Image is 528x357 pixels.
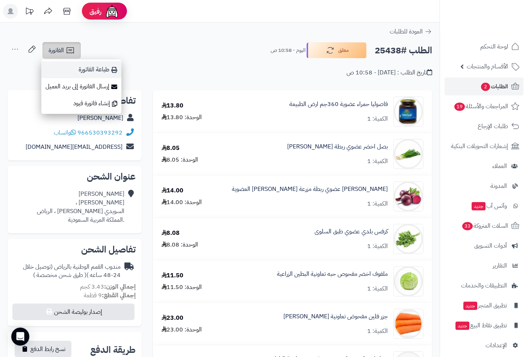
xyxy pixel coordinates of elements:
[451,141,508,151] span: إشعارات التحويلات البنكية
[80,282,136,291] small: 3.43 كجم
[472,202,486,210] span: جديد
[271,47,306,54] small: اليوم - 10:58 ص
[283,312,388,321] a: جزر فلين مفحوض تعاونية [PERSON_NAME]
[455,320,507,331] span: تطبيق نقاط البيع
[90,345,136,354] h2: طريقة الدفع
[467,61,508,72] span: الأقسام والمنتجات
[445,117,523,135] a: طلبات الإرجاع
[14,172,136,181] h2: عنوان الشحن
[20,4,39,21] a: تحديثات المنصة
[394,182,423,212] img: 1739288814-%D8%B4%D9%85%D9%86%D8%AF%D8%B1%20%D8%B9%D8%B6%D9%88%D9%8A%20%D8%A7%D9%84%20%D8%B7%D8%A...
[445,316,523,334] a: تطبيق نقاط البيعجديد
[462,222,473,230] span: 33
[26,142,123,151] a: [EMAIL_ADDRESS][DOMAIN_NAME]
[289,100,388,109] a: فاصوليا حمراء عضوية 360جم ارض الطبيعة
[162,113,202,122] div: الوحدة: 13.80
[367,284,388,293] div: الكمية: 1
[445,237,523,255] a: أدوات التسويق
[162,325,202,334] div: الوحدة: 23.00
[394,309,423,339] img: 1757157035-download%20(15)-90x90.png
[445,257,523,275] a: التقارير
[445,157,523,175] a: العملاء
[162,198,202,207] div: الوحدة: 14.00
[454,103,465,111] span: 19
[14,96,136,105] h2: تفاصيل العميل
[84,291,136,300] small: 9 قطعة
[162,283,202,292] div: الوحدة: 11.50
[367,200,388,208] div: الكمية: 1
[445,217,523,235] a: السلات المتروكة33
[474,241,507,251] span: أدوات التسويق
[454,101,508,112] span: المراجعات والأسئلة
[162,144,180,153] div: 8.05
[48,46,64,55] span: الفاتورة
[367,115,388,123] div: الكمية: 1
[102,291,136,300] strong: إجمالي القطع:
[277,270,388,278] a: ملفوف اخضر مفحوص حبه تعاونية البطين الزراعية
[162,229,180,237] div: 8.08
[490,181,507,191] span: المدونة
[162,271,184,280] div: 11.50
[463,302,477,310] span: جديد
[42,42,81,59] a: الفاتورة
[11,328,29,346] div: Open Intercom Messenger
[390,27,432,36] a: العودة للطلبات
[492,161,507,171] span: العملاء
[394,266,423,296] img: 1754736238-1739623295-%D9%85%D9%84%D9%81%D9%88%D9%81%20%D8%A7%D8%AE%D8%B6%D8%B1%20%D8%B9%D8%B6%D9...
[367,242,388,251] div: الكمية: 1
[390,27,423,36] span: العودة للطلبات
[477,20,521,36] img: logo-2.png
[54,128,76,137] a: واتساب
[478,121,508,132] span: طلبات الإرجاع
[41,95,121,112] a: إنشاء فاتورة قيود
[315,227,388,236] a: كرفس بلدي عضوي طبق السلوى
[471,201,507,211] span: وآتس آب
[486,340,507,351] span: الإعدادات
[463,300,507,311] span: تطبيق المتجر
[481,83,490,91] span: 2
[375,43,432,58] h2: الطلب #25438
[287,142,388,151] a: بصل اخضر عضوي ربطة [PERSON_NAME]
[41,61,121,78] a: طباعة الفاتورة
[445,97,523,115] a: المراجعات والأسئلة19
[445,197,523,215] a: وآتس آبجديد
[480,41,508,52] span: لوحة التحكم
[445,137,523,155] a: إشعارات التحويلات البنكية
[394,139,423,169] img: 1728377032-%D8%A8%D8%B5%D9%84%20%D8%A7%D8%AE%D8%B6%D8%B1%20-90x90.png
[461,280,507,291] span: التطبيقات والخدمات
[232,185,388,194] a: [PERSON_NAME] عضوي ربطة مزرعة [PERSON_NAME] العضوية
[14,263,121,280] div: مندوب القمم الوطنية بالرياض (توصيل خلال 24-48 ساعه )
[77,113,123,123] a: [PERSON_NAME]
[37,190,124,224] div: [PERSON_NAME] [PERSON_NAME] ، السويدي [PERSON_NAME] ، الرياض .المملكة العربية السعودية
[394,97,423,127] img: 1697826975-red-kidney-beans-1_22-90x90.jpg
[445,277,523,295] a: التطبيقات والخدمات
[104,282,136,291] strong: إجمالي الوزن:
[480,81,508,92] span: الطلبات
[12,304,135,320] button: إصدار بوليصة الشحن
[445,77,523,95] a: الطلبات2
[461,221,508,231] span: السلات المتروكة
[445,296,523,315] a: تطبيق المتجرجديد
[455,322,469,330] span: جديد
[30,345,65,354] span: نسخ رابط الدفع
[346,68,432,77] div: تاريخ الطلب : [DATE] - 10:58 ص
[445,38,523,56] a: لوحة التحكم
[307,42,367,58] button: معلق
[162,314,184,322] div: 23.00
[445,177,523,195] a: المدونة
[493,260,507,271] span: التقارير
[41,78,121,95] a: إرسال الفاتورة إلى بريد العميل
[162,101,184,110] div: 13.80
[162,241,198,249] div: الوحدة: 8.08
[367,157,388,166] div: الكمية: 1
[367,327,388,336] div: الكمية: 1
[162,186,184,195] div: 14.00
[445,336,523,354] a: الإعدادات
[89,7,101,16] span: رفيق
[104,4,120,19] img: ai-face.png
[14,245,136,254] h2: تفاصيل الشحن
[77,128,123,137] a: 966530393292
[33,271,86,280] span: ( طرق شحن مخصصة )
[394,224,423,254] img: 1740770580-%D9%83%D8%B1%D9%81%D8%B3%20%D8%A8%D9%84%D8%AF%D9%8A-90x90.jpg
